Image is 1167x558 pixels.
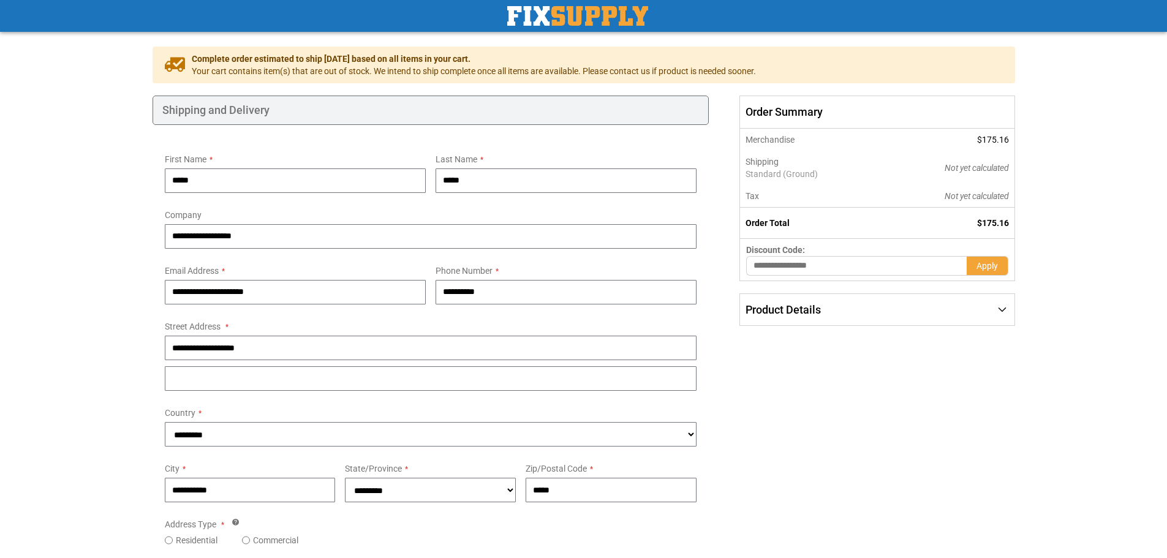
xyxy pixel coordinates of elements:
span: City [165,464,179,473]
strong: Order Total [746,218,790,228]
span: Address Type [165,519,216,529]
th: Merchandise [740,129,884,151]
span: Not yet calculated [945,191,1009,201]
span: Zip/Postal Code [526,464,587,473]
span: Apply [976,261,998,271]
span: Complete order estimated to ship [DATE] based on all items in your cart. [192,53,756,65]
th: Tax [740,185,884,208]
div: Shipping and Delivery [153,96,709,125]
span: Country [165,408,195,418]
span: $175.16 [977,218,1009,228]
span: First Name [165,154,206,164]
span: Not yet calculated [945,163,1009,173]
label: Residential [176,534,217,546]
span: Company [165,210,202,220]
span: Last Name [436,154,477,164]
span: State/Province [345,464,402,473]
span: Street Address [165,322,221,331]
a: store logo [507,6,648,26]
span: Email Address [165,266,219,276]
span: Shipping [746,157,779,167]
span: Standard (Ground) [746,168,878,180]
span: Your cart contains item(s) that are out of stock. We intend to ship complete once all items are a... [192,65,756,77]
img: Fix Industrial Supply [507,6,648,26]
button: Apply [967,256,1008,276]
span: Discount Code: [746,245,805,255]
span: $175.16 [977,135,1009,145]
span: Product Details [746,303,821,316]
span: Order Summary [739,96,1014,129]
label: Commercial [253,534,298,546]
span: Phone Number [436,266,493,276]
